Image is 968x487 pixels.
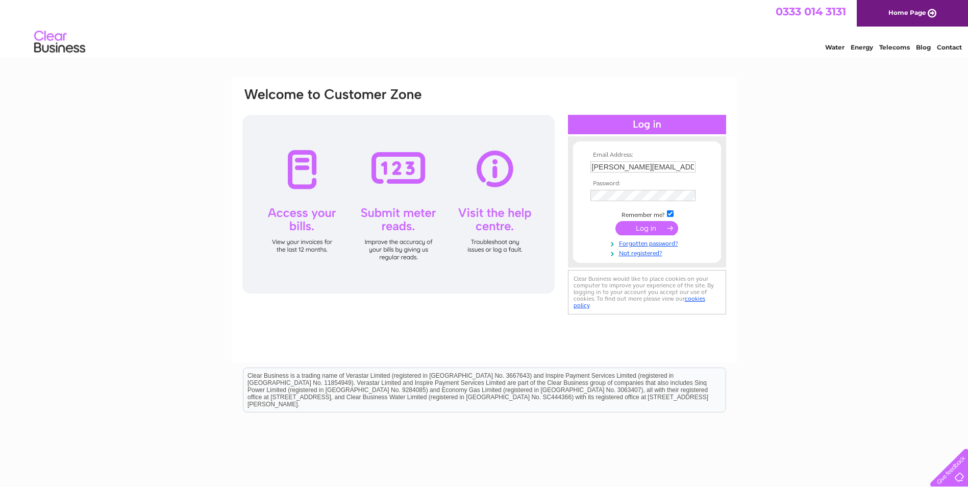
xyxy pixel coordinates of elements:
[879,43,910,51] a: Telecoms
[34,27,86,58] img: logo.png
[588,180,706,187] th: Password:
[937,43,962,51] a: Contact
[590,248,706,257] a: Not registered?
[825,43,845,51] a: Water
[588,209,706,219] td: Remember me?
[574,295,705,309] a: cookies policy
[588,152,706,159] th: Email Address:
[568,270,726,314] div: Clear Business would like to place cookies on your computer to improve your experience of the sit...
[615,221,678,235] input: Submit
[243,6,726,50] div: Clear Business is a trading name of Verastar Limited (registered in [GEOGRAPHIC_DATA] No. 3667643...
[590,238,706,248] a: Forgotten password?
[916,43,931,51] a: Blog
[851,43,873,51] a: Energy
[776,5,846,18] a: 0333 014 3131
